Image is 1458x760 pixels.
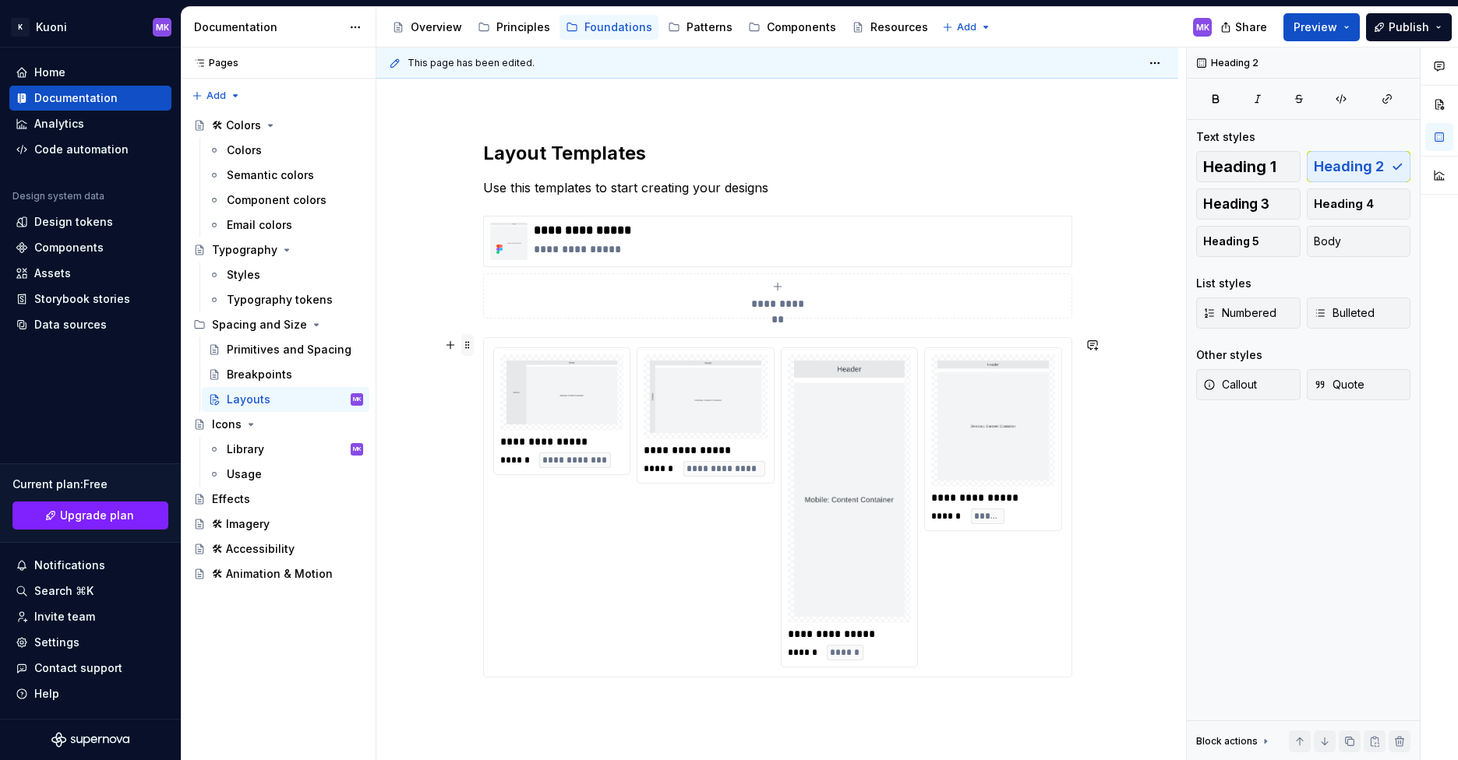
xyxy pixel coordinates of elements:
div: Component colors [227,192,327,208]
h2: Layout Templates [483,141,1072,166]
svg: Supernova Logo [51,732,129,748]
span: Bulleted [1314,305,1375,321]
div: Block actions [1196,730,1272,752]
div: Kuoni [36,19,67,35]
button: Bulleted [1307,297,1411,329]
a: Assets [9,261,171,286]
div: Contact support [34,660,122,676]
div: MK [353,392,362,407]
div: Block actions [1196,735,1258,748]
div: Typography tokens [227,292,333,308]
a: Code automation [9,137,171,162]
a: Home [9,60,171,85]
button: Numbered [1196,297,1301,329]
div: Page tree [386,12,934,43]
button: Add [187,85,245,107]
div: 🛠 Animation & Motion [212,566,333,582]
div: Other styles [1196,347,1262,363]
button: Notifications [9,553,171,578]
a: Storybook stories [9,287,171,311]
div: K [11,18,30,37]
span: Upgrade plan [60,508,134,523]
div: Colors [227,142,262,158]
a: Principles [471,15,556,40]
div: Page tree [187,113,369,586]
button: Search ⌘K [9,579,171,603]
button: Heading 4 [1307,188,1411,220]
div: Spacing and Size [187,312,369,337]
div: MK [1196,21,1209,33]
a: Components [9,235,171,260]
div: Overview [411,19,462,35]
button: Heading 3 [1196,188,1301,220]
a: Resources [845,15,934,40]
a: LibraryMK [202,437,369,462]
div: Text styles [1196,129,1255,145]
div: MK [353,442,362,457]
span: Heading 5 [1203,234,1259,249]
div: Search ⌘K [34,583,94,599]
div: Storybook stories [34,291,130,307]
div: Resources [870,19,928,35]
div: Library [227,442,264,457]
a: Analytics [9,111,171,136]
a: Colors [202,138,369,163]
button: Contact support [9,656,171,681]
a: Patterns [662,15,739,40]
div: Primitives and Spacing [227,342,351,357]
span: Callout [1203,377,1257,392]
span: Add [957,21,976,33]
a: 🛠 Animation & Motion [187,561,369,586]
a: Email colors [202,213,369,237]
a: Typography tokens [202,287,369,312]
span: Heading 3 [1203,196,1269,212]
a: Usage [202,462,369,487]
div: Foundations [584,19,652,35]
span: Heading 1 [1203,159,1276,174]
span: Numbered [1203,305,1276,321]
div: Effects [212,491,250,507]
div: Breakpoints [227,367,292,382]
a: Overview [386,15,468,40]
a: Components [742,15,842,40]
div: Analytics [34,116,84,132]
div: Home [34,65,65,80]
button: Publish [1366,13,1452,41]
p: Use this templates to start creating your designs [483,178,1072,197]
div: Design system data [12,190,104,202]
button: Heading 1 [1196,151,1301,182]
a: 🛠 Accessibility [187,537,369,561]
a: Foundations [560,15,658,40]
a: Primitives and Spacing [202,337,369,362]
div: 🛠 Accessibility [212,541,295,557]
button: KKuoniMK [3,10,178,44]
button: Add [937,16,996,38]
span: This page has been edited. [408,57,535,69]
span: Quote [1314,377,1364,392]
button: Body [1307,226,1411,257]
button: Heading 5 [1196,226,1301,257]
a: Upgrade plan [12,501,168,530]
a: 🛠 Colors [187,113,369,138]
div: 🛠 Colors [212,118,261,133]
a: Invite team [9,604,171,629]
div: Components [34,240,104,255]
button: Share [1213,13,1277,41]
div: Data sources [34,317,107,332]
div: Components [767,19,836,35]
a: Effects [187,487,369,512]
img: 13d14b31-c22c-45f5-85f1-e144e51158bc.png [490,223,528,260]
a: Settings [9,630,171,655]
a: Component colors [202,188,369,213]
div: 🛠 Imagery [212,516,270,532]
button: Quote [1307,369,1411,400]
div: Invite team [34,609,95,625]
a: Breakpoints [202,362,369,387]
div: Spacing and Size [212,317,307,332]
a: Styles [202,262,369,287]
a: Design tokens [9,209,171,234]
button: Help [9,681,171,706]
span: Preview [1294,19,1337,35]
span: Share [1235,19,1267,35]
